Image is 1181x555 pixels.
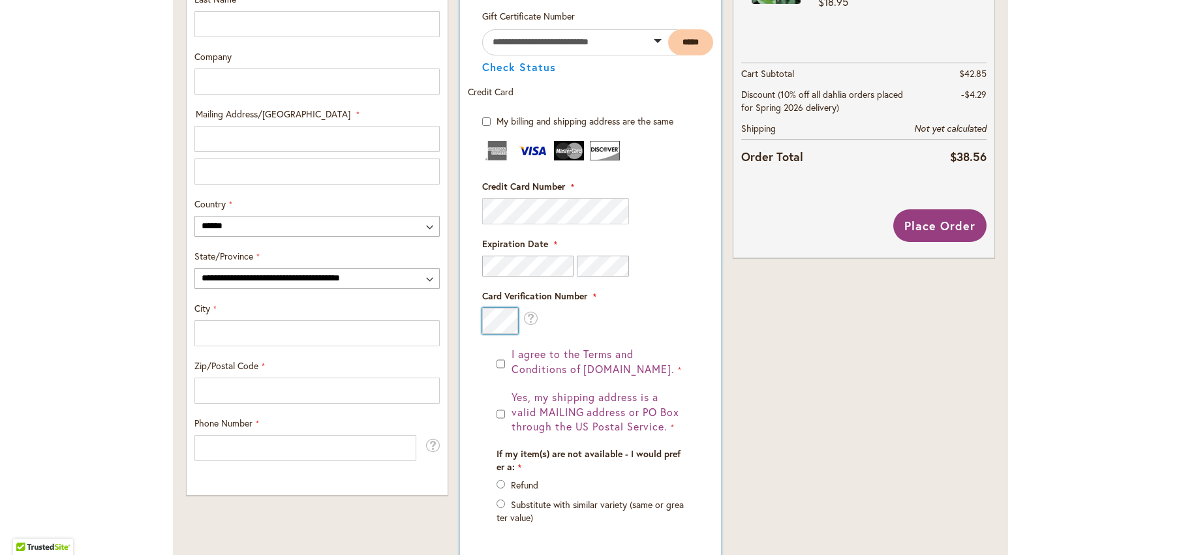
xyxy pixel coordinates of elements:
[482,141,512,160] img: American Express
[194,359,258,372] span: Zip/Postal Code
[950,149,987,164] span: $38.56
[196,108,350,120] span: Mailing Address/[GEOGRAPHIC_DATA]
[194,250,253,262] span: State/Province
[194,417,253,429] span: Phone Number
[482,237,548,250] span: Expiration Date
[512,347,675,376] span: I agree to the Terms and Conditions of [DOMAIN_NAME].
[741,63,905,84] th: Cart Subtotal
[914,123,987,134] span: Not yet calculated
[482,62,556,72] button: Check Status
[497,115,673,127] span: My billing and shipping address are the same
[590,141,620,160] img: Discover
[10,509,46,545] iframe: Launch Accessibility Center
[893,209,987,242] button: Place Order
[194,198,226,210] span: Country
[468,85,514,98] span: Credit Card
[904,218,975,233] span: Place Order
[741,88,903,113] span: Discount (10% off all dahlia orders placed for Spring 2026 delivery)
[959,67,987,80] span: $42.85
[194,302,210,314] span: City
[497,498,684,524] label: Substitute with similar variety (same or greater value)
[961,88,987,100] span: -$4.29
[194,50,232,63] span: Company
[482,290,587,302] span: Card Verification Number
[741,147,803,166] strong: Order Total
[482,10,575,22] span: Gift Certificate Number
[482,180,565,192] span: Credit Card Number
[512,390,679,434] span: Yes, my shipping address is a valid MAILING address or PO Box through the US Postal Service.
[497,447,681,473] span: If my item(s) are not available - I would prefer a:
[511,479,538,491] label: Refund
[554,141,584,160] img: MasterCard
[518,141,548,160] img: Visa
[741,122,776,134] span: Shipping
